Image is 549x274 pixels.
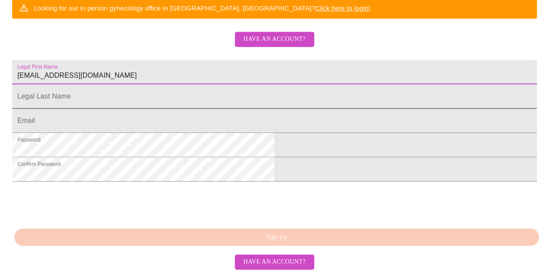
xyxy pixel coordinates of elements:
[243,257,306,267] span: Have an account?
[315,4,370,12] a: Click here to login!
[233,257,316,265] a: Have an account?
[12,186,144,220] iframe: reCAPTCHA
[233,41,316,49] a: Have an account?
[235,254,314,270] button: Have an account?
[243,34,306,45] span: Have an account?
[235,32,314,47] button: Have an account?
